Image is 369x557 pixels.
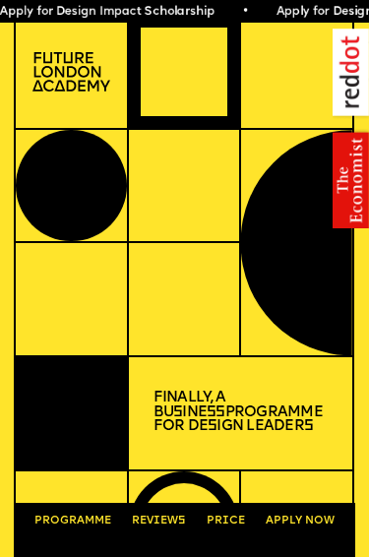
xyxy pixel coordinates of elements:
[77,516,85,526] span: a
[25,506,121,536] a: Programme
[256,506,344,536] a: Apply now
[173,405,182,420] span: s
[154,392,328,434] h1: Finally, a Bu ine Programme for De ign Leader
[266,516,274,526] span: A
[304,419,313,434] span: s
[197,506,255,536] a: Price
[122,506,195,536] a: Reviews
[207,405,225,420] span: ss
[241,6,248,18] span: •
[208,419,216,434] span: s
